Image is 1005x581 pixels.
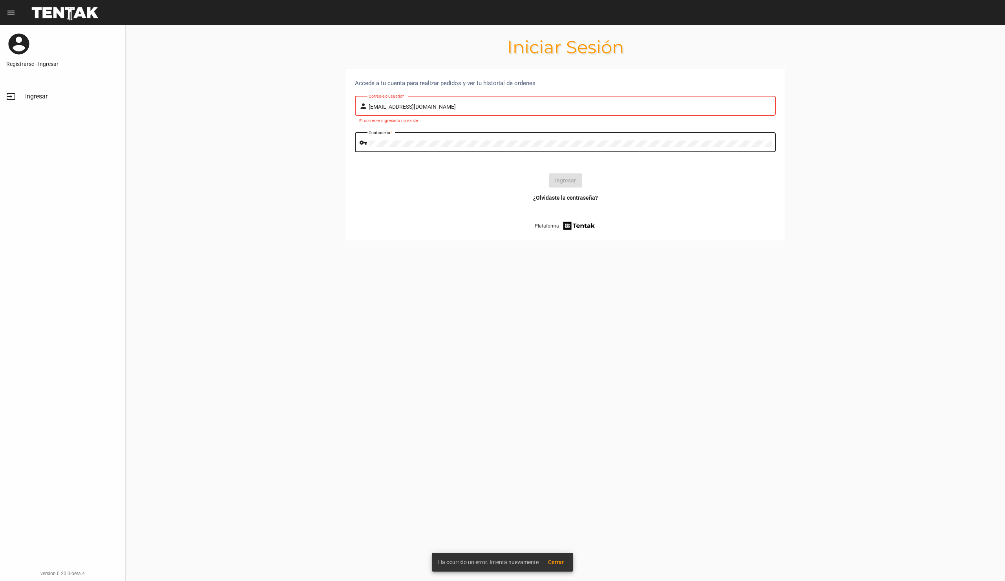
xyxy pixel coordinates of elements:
[562,220,596,231] img: tentak-firm.png
[25,93,48,100] span: Ingresar
[549,173,582,188] button: Ingresar
[359,102,369,111] mat-icon: person
[6,60,119,68] a: Registrarse - Ingresar
[355,78,776,88] div: Accede a tu cuenta para realizar pedidos y ver tu historial de ordenes
[359,138,369,148] mat-icon: vpn_key
[542,555,570,569] button: Cerrar
[126,41,1005,53] h1: Iniciar Sesión
[6,8,16,18] mat-icon: menu
[535,220,596,231] a: Plataforma
[6,31,31,56] mat-icon: account_circle
[533,194,598,202] a: ¿Olvidaste la contraseña?
[548,559,564,565] span: Cerrar
[535,222,559,230] span: Plataforma
[6,92,16,101] mat-icon: input
[6,570,119,577] div: version 0.20.0-beta.4
[359,118,772,123] mat-error: El correo-e ingresado no existe.
[438,558,539,566] span: Ha ocurrido un error. Intenta nuevamente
